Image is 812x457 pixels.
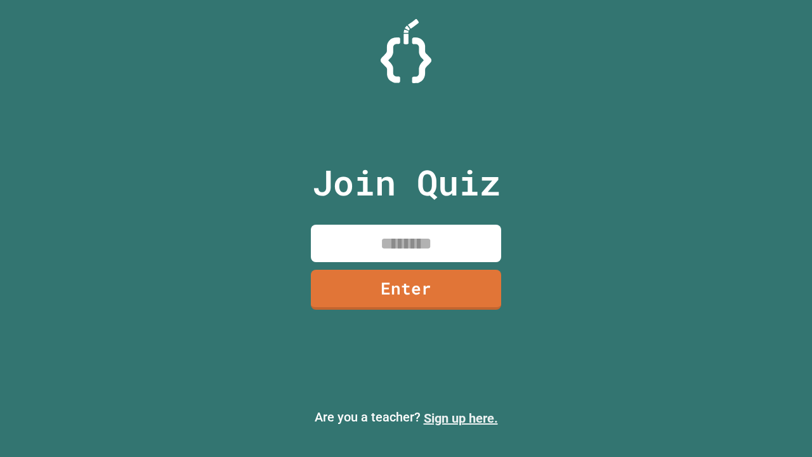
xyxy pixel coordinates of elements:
p: Are you a teacher? [10,407,802,428]
a: Sign up here. [424,411,498,426]
p: Join Quiz [312,156,501,209]
img: Logo.svg [381,19,431,83]
iframe: chat widget [759,406,799,444]
a: Enter [311,270,501,310]
iframe: chat widget [707,351,799,405]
